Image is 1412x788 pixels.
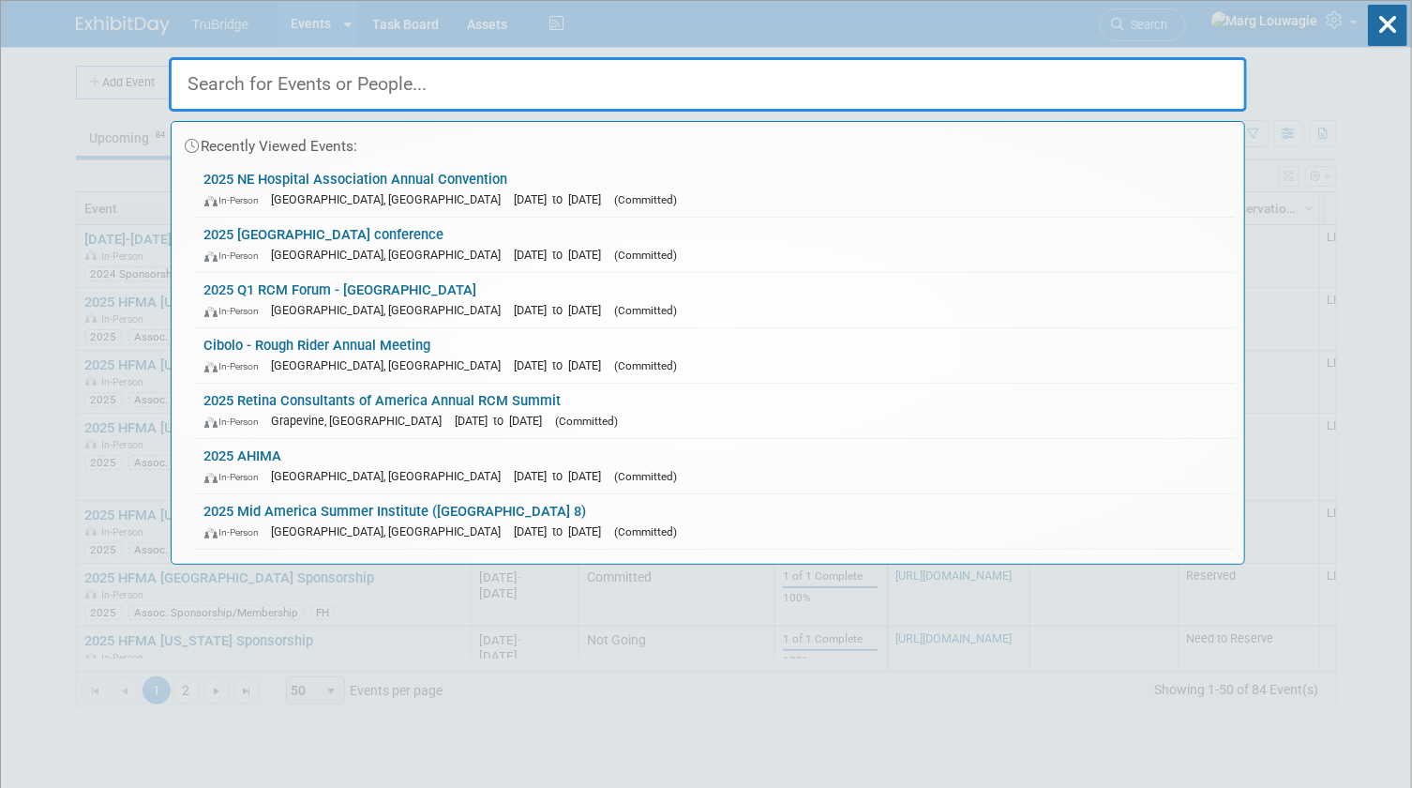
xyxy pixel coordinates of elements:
a: 2025 [GEOGRAPHIC_DATA] conference In-Person [GEOGRAPHIC_DATA], [GEOGRAPHIC_DATA] [DATE] to [DATE]... [195,218,1235,272]
span: [DATE] to [DATE] [515,248,611,262]
span: In-Person [204,250,268,262]
span: (Committed) [556,415,619,428]
input: Search for Events or People... [169,57,1247,112]
a: 2025 Q1 RCM Forum - [GEOGRAPHIC_DATA] In-Person [GEOGRAPHIC_DATA], [GEOGRAPHIC_DATA] [DATE] to [D... [195,273,1235,327]
span: [GEOGRAPHIC_DATA], [GEOGRAPHIC_DATA] [272,469,511,483]
span: [GEOGRAPHIC_DATA], [GEOGRAPHIC_DATA] [272,524,511,538]
span: [DATE] to [DATE] [456,414,552,428]
a: 2025 NE Hospital Association Annual Convention In-Person [GEOGRAPHIC_DATA], [GEOGRAPHIC_DATA] [DA... [195,162,1235,217]
span: (Committed) [615,359,678,372]
a: 2025 Mid America Summer Institute ([GEOGRAPHIC_DATA] 8) In-Person [GEOGRAPHIC_DATA], [GEOGRAPHIC_... [195,494,1235,549]
span: In-Person [204,526,268,538]
span: (Committed) [615,304,678,317]
span: In-Person [204,194,268,206]
span: [GEOGRAPHIC_DATA], [GEOGRAPHIC_DATA] [272,192,511,206]
span: (Committed) [615,470,678,483]
span: [DATE] to [DATE] [515,358,611,372]
span: Grapevine, [GEOGRAPHIC_DATA] [272,414,452,428]
span: [GEOGRAPHIC_DATA], [GEOGRAPHIC_DATA] [272,248,511,262]
span: [DATE] to [DATE] [515,524,611,538]
a: 2025 AHIMA In-Person [GEOGRAPHIC_DATA], [GEOGRAPHIC_DATA] [DATE] to [DATE] (Committed) [195,439,1235,493]
span: In-Person [204,305,268,317]
span: (Committed) [615,249,678,262]
span: In-Person [204,471,268,483]
span: [DATE] to [DATE] [515,303,611,317]
span: [GEOGRAPHIC_DATA], [GEOGRAPHIC_DATA] [272,358,511,372]
span: (Committed) [615,193,678,206]
span: In-Person [204,416,268,428]
span: [GEOGRAPHIC_DATA], [GEOGRAPHIC_DATA] [272,303,511,317]
div: Recently Viewed Events: [181,122,1235,162]
a: 2025 Retina Consultants of America Annual RCM Summit In-Person Grapevine, [GEOGRAPHIC_DATA] [DATE... [195,384,1235,438]
span: (Committed) [615,525,678,538]
span: [DATE] to [DATE] [515,192,611,206]
span: [DATE] to [DATE] [515,469,611,483]
a: Cibolo - Rough Rider Annual Meeting In-Person [GEOGRAPHIC_DATA], [GEOGRAPHIC_DATA] [DATE] to [DAT... [195,328,1235,383]
span: In-Person [204,360,268,372]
